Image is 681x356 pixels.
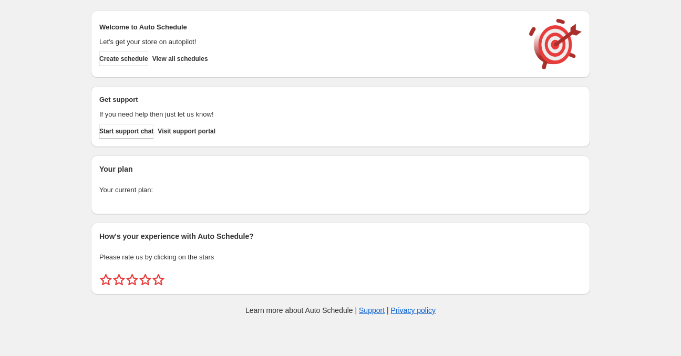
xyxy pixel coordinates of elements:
h2: Your plan [99,164,582,174]
button: View all schedules [152,51,208,66]
a: Privacy policy [391,306,436,315]
p: If you need help then just let us know! [99,109,519,120]
a: Support [359,306,385,315]
a: Start support chat [99,124,153,139]
span: Start support chat [99,127,153,135]
p: Your current plan: [99,185,582,195]
p: Please rate us by clicking on the stars [99,252,582,263]
h2: How's your experience with Auto Schedule? [99,231,582,242]
span: Visit support portal [158,127,215,135]
span: Create schedule [99,55,148,63]
p: Let's get your store on autopilot! [99,37,519,47]
button: Create schedule [99,51,148,66]
a: Visit support portal [158,124,215,139]
p: Learn more about Auto Schedule | | [245,305,436,316]
h2: Welcome to Auto Schedule [99,22,519,33]
span: View all schedules [152,55,208,63]
h2: Get support [99,95,519,105]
